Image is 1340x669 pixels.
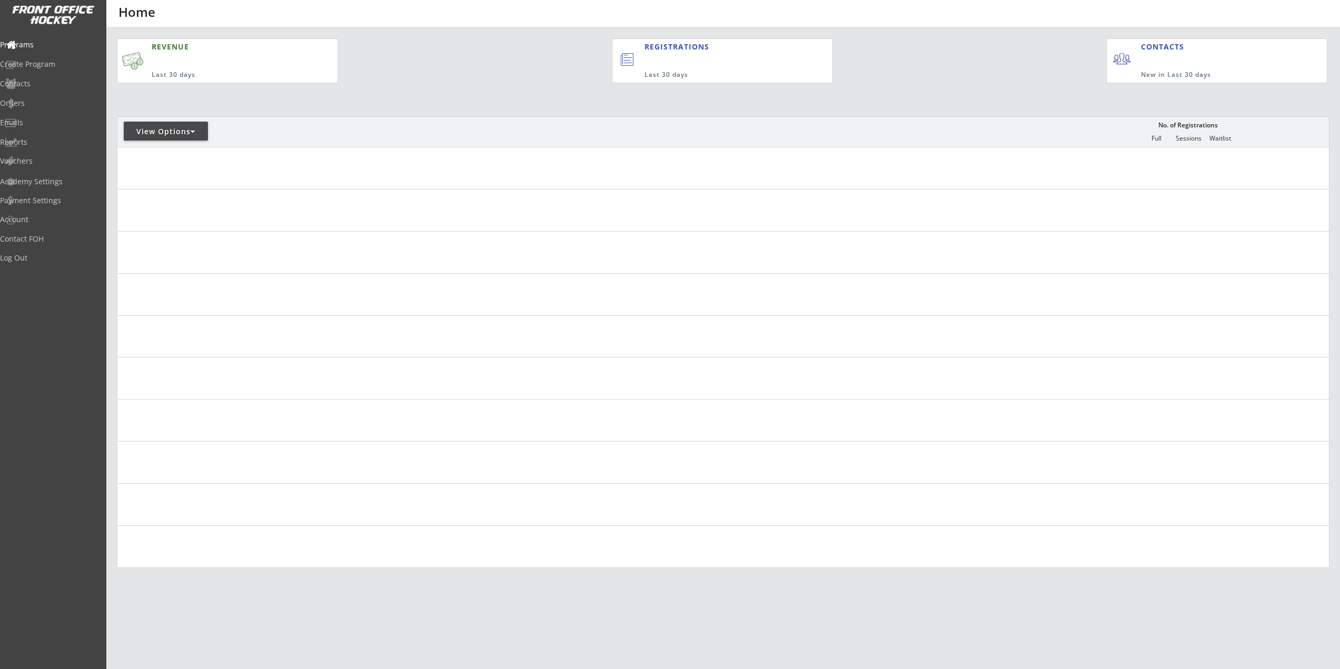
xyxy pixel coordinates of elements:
[152,42,286,52] div: REVENUE
[644,71,789,79] div: Last 30 days
[1141,42,1189,52] div: CONTACTS
[1204,135,1236,142] div: Waitlist
[1173,135,1204,142] div: Sessions
[644,42,783,52] div: REGISTRATIONS
[1140,135,1172,142] div: Full
[152,71,286,79] div: Last 30 days
[1155,122,1220,129] div: No. of Registrations
[1141,71,1278,79] div: New in Last 30 days
[124,126,208,137] div: View Options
